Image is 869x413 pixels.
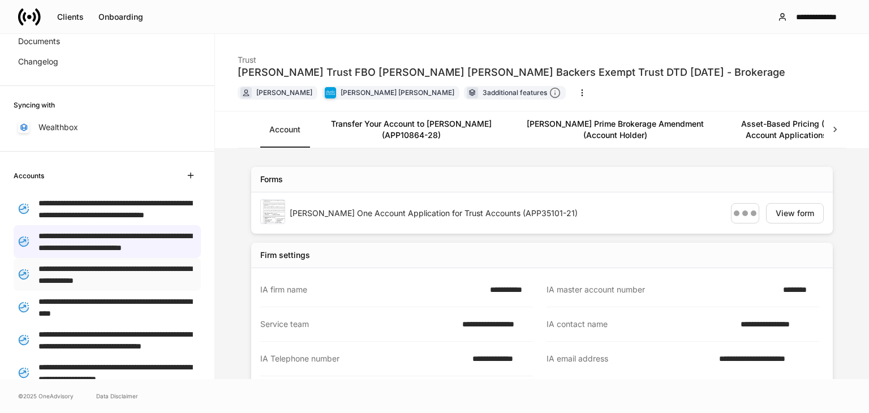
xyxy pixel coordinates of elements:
div: [PERSON_NAME] [PERSON_NAME] [341,87,454,98]
a: [PERSON_NAME] Prime Brokerage Amendment (Account Holder) [513,111,717,148]
div: Firm settings [260,249,310,261]
img: charles-schwab-BFYFdbvS.png [325,87,336,98]
div: IA firm name [260,284,483,295]
div: Trust [238,48,785,66]
button: View form [766,203,824,223]
div: [PERSON_NAME] Trust FBO [PERSON_NAME] [PERSON_NAME] Backers Exempt Trust DTD [DATE] - Brokerage [238,66,785,79]
a: Wealthbox [14,117,201,137]
div: Forms [260,174,283,185]
div: 3 additional features [483,87,561,99]
div: IA contact name [547,319,734,330]
div: Onboarding [98,13,143,21]
p: Changelog [18,56,58,67]
div: Service team [260,319,455,330]
p: Documents [18,36,60,47]
a: Account [260,111,309,148]
span: © 2025 OneAdvisory [18,392,74,401]
div: [PERSON_NAME] One Account Application for Trust Accounts (APP35101-21) [290,208,722,219]
div: IA master account number [547,284,776,295]
div: View form [776,209,814,217]
p: Wealthbox [38,122,78,133]
a: Changelog [14,51,201,72]
div: IA Telephone number [260,353,466,364]
div: IA email address [547,353,712,365]
h6: Accounts [14,170,44,181]
a: Transfer Your Account to [PERSON_NAME] (APP10864-28) [309,111,513,148]
div: Clients [57,13,84,21]
a: Documents [14,31,201,51]
a: Data Disclaimer [96,392,138,401]
button: Onboarding [91,8,150,26]
div: [PERSON_NAME] [256,87,312,98]
button: Clients [50,8,91,26]
h6: Syncing with [14,100,55,110]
